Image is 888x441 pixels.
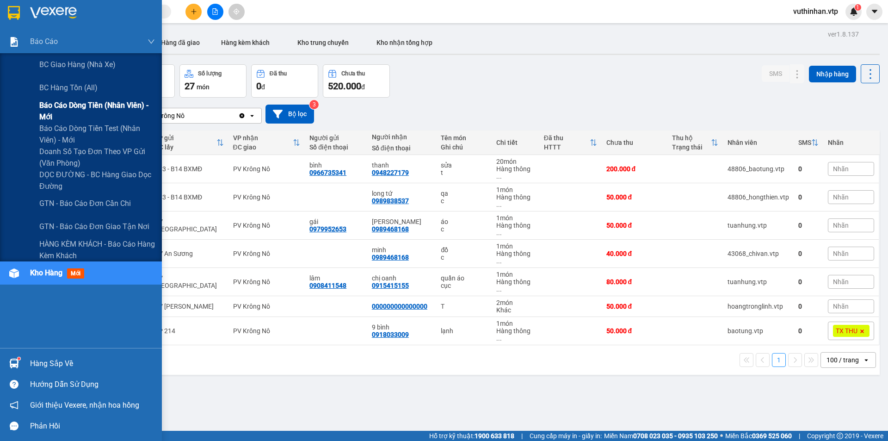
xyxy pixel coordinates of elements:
img: warehouse-icon [9,268,19,278]
span: TX THU [836,327,857,335]
div: Hàng thông thường [496,250,535,265]
img: logo-vxr [8,6,20,20]
span: đ [261,83,265,91]
div: Hàng sắp về [30,357,155,371]
span: món [197,83,210,91]
div: Ghi chú [441,143,487,151]
span: Nơi nhận: [71,64,86,78]
div: PV Krông Nô [233,165,301,173]
button: 1 [772,353,786,367]
div: 0 [798,250,819,257]
span: ... [496,335,502,342]
div: PV An Sương [154,250,223,257]
div: Tên món [441,134,487,142]
div: Hàng thông thường [496,165,535,180]
div: c [441,225,487,233]
div: Đã thu [270,70,287,77]
div: cục [441,282,487,289]
div: B13 - B14 BXMĐ [154,165,223,173]
strong: 0369 525 060 [752,432,792,440]
span: ... [496,229,502,236]
span: BC giao hàng (nhà xe) [39,59,116,70]
span: 27 [185,81,195,92]
div: 0 [798,222,819,229]
span: Kho hàng [30,268,62,277]
div: 48806_baotung.vtp [728,165,789,173]
div: áo [441,218,487,225]
div: 20 món [496,158,535,165]
div: SMS [798,139,811,146]
div: long tứ [372,190,432,197]
div: PV [PERSON_NAME] [154,303,223,310]
span: ... [496,257,502,265]
div: Hàng thông thường [496,222,535,236]
span: Nhãn [833,222,849,229]
sup: 1 [18,357,20,360]
button: Bộ lọc [265,105,314,124]
span: Nhãn [833,250,849,257]
div: PV [GEOGRAPHIC_DATA] [154,218,223,233]
div: 0918033009 [372,331,409,338]
span: message [10,422,18,430]
span: ... [496,286,502,293]
strong: BIÊN NHẬN GỬI HÀNG HOÁ [32,56,107,62]
div: baotung.vtp [728,327,789,335]
span: notification [10,401,18,410]
div: 0989468168 [372,254,409,261]
div: 48806_hongthien.vtp [728,193,789,201]
div: tuanhung.vtp [728,222,789,229]
span: đ [361,83,365,91]
div: 0 [798,327,819,335]
span: ... [496,201,502,208]
span: | [521,431,523,441]
div: quần áo [441,274,487,282]
th: Toggle SortBy [794,130,823,155]
span: plus [191,8,197,15]
div: 0 [798,278,819,286]
div: ver 1.8.137 [828,29,859,39]
button: Chưa thu520.000đ [323,64,390,98]
span: Báo cáo dòng tiền test (nhân viên) - mới [39,123,155,146]
svg: open [863,356,870,364]
div: 2 món [496,299,535,306]
img: solution-icon [9,37,19,47]
div: 0966735341 [309,169,346,176]
button: caret-down [866,4,882,20]
div: ĐC giao [233,143,293,151]
div: Hướng dẫn sử dụng [30,378,155,391]
button: Nhập hàng [809,66,856,82]
div: 0 [798,193,819,201]
div: T [441,303,487,310]
div: 0908411548 [309,282,346,289]
div: Chi tiết [496,139,535,146]
div: Hàng thông thường [496,327,535,342]
span: ... [496,173,502,180]
div: Phản hồi [30,419,155,433]
span: Kho nhận tổng hợp [376,39,432,46]
div: 0 [798,303,819,310]
div: 0915415155 [372,282,409,289]
sup: 3 [309,100,319,109]
div: Trạng thái [672,143,711,151]
span: Giới thiệu Vexere, nhận hoa hồng [30,399,139,411]
div: 1 món [496,186,535,193]
div: Chưa thu [606,139,663,146]
div: 0989468168 [372,225,409,233]
div: gái [309,218,363,225]
svg: Clear value [238,112,246,119]
div: minh [372,246,432,254]
div: Đã thu [544,134,590,142]
span: Nhãn [833,278,849,286]
button: plus [185,4,202,20]
span: Miền Bắc [725,431,792,441]
th: Toggle SortBy [228,130,305,155]
div: PV Krông Nô [233,250,301,257]
span: HÀNG KÈM KHÁCH - Báo cáo hàng kèm khách [39,238,155,261]
div: 50.000 đ [606,193,663,201]
span: Doanh số tạo đơn theo VP gửi (văn phòng) [39,146,155,169]
span: BC hàng tồn (all) [39,82,98,93]
div: qa [441,190,487,197]
div: Hàng thông thường [496,278,535,293]
button: Đã thu0đ [251,64,318,98]
div: B13 - B14 BXMĐ [154,193,223,201]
